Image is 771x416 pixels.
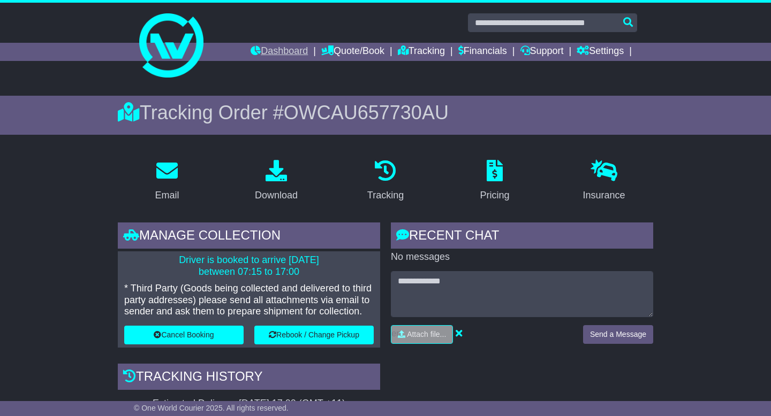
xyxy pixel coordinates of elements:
[255,188,298,203] div: Download
[458,43,507,61] a: Financials
[391,251,653,263] p: No messages
[124,255,374,278] p: Driver is booked to arrive [DATE] between 07:15 to 17:00
[239,398,345,410] div: [DATE] 17:00 (GMT +11)
[360,156,411,206] a: Tracking
[148,156,186,206] a: Email
[473,156,516,206] a: Pricing
[251,43,308,61] a: Dashboard
[583,188,625,203] div: Insurance
[520,43,564,61] a: Support
[248,156,305,206] a: Download
[391,222,653,251] div: RECENT CHAT
[118,364,380,392] div: Tracking history
[367,188,404,203] div: Tracking
[124,326,244,344] button: Cancel Booking
[254,326,374,344] button: Rebook / Change Pickup
[118,222,380,251] div: Manage collection
[124,283,374,318] p: * Third Party (Goods being collected and delivered to third party addresses) please send all atta...
[576,156,632,206] a: Insurance
[398,43,445,61] a: Tracking
[577,43,624,61] a: Settings
[155,188,179,203] div: Email
[480,188,509,203] div: Pricing
[134,404,289,412] span: © One World Courier 2025. All rights reserved.
[321,43,384,61] a: Quote/Book
[284,102,449,124] span: OWCAU657730AU
[583,325,653,344] button: Send a Message
[118,398,380,410] div: Estimated Delivery -
[118,101,653,124] div: Tracking Order #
